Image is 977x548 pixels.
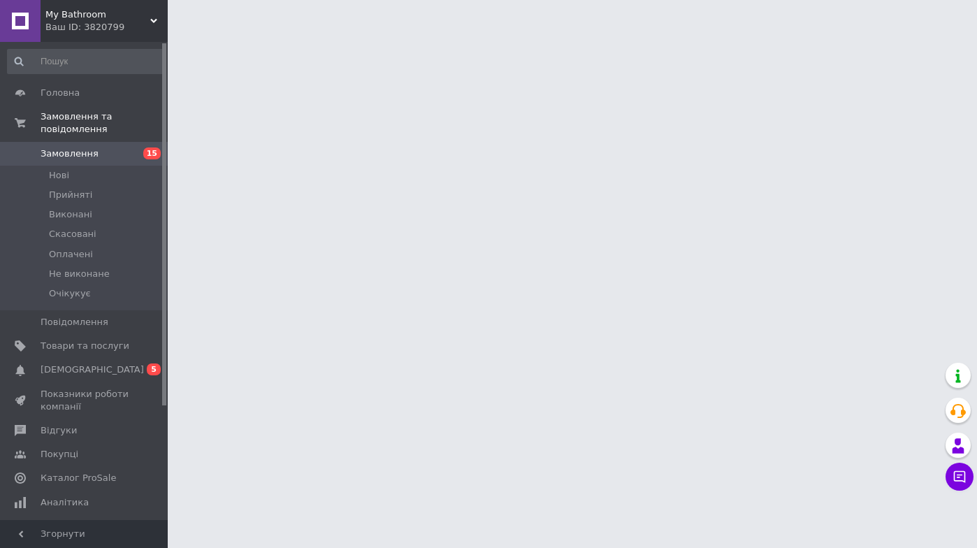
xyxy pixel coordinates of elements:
[49,287,91,300] span: Очікукує
[946,463,974,491] button: Чат з покупцем
[41,316,108,329] span: Повідомлення
[41,424,77,437] span: Відгуки
[41,110,168,136] span: Замовлення та повідомлення
[41,448,78,461] span: Покупці
[49,228,96,240] span: Скасовані
[41,340,129,352] span: Товари та послуги
[41,363,144,376] span: [DEMOGRAPHIC_DATA]
[49,208,92,221] span: Виконані
[41,472,116,484] span: Каталог ProSale
[49,189,92,201] span: Прийняті
[49,268,110,280] span: Не виконане
[45,8,150,21] span: My Bathroom
[143,147,161,159] span: 15
[49,169,69,182] span: Нові
[45,21,168,34] div: Ваш ID: 3820799
[41,388,129,413] span: Показники роботи компанії
[7,49,165,74] input: Пошук
[147,363,161,375] span: 5
[41,147,99,160] span: Замовлення
[41,496,89,509] span: Аналітика
[49,248,93,261] span: Оплачені
[41,87,80,99] span: Головна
